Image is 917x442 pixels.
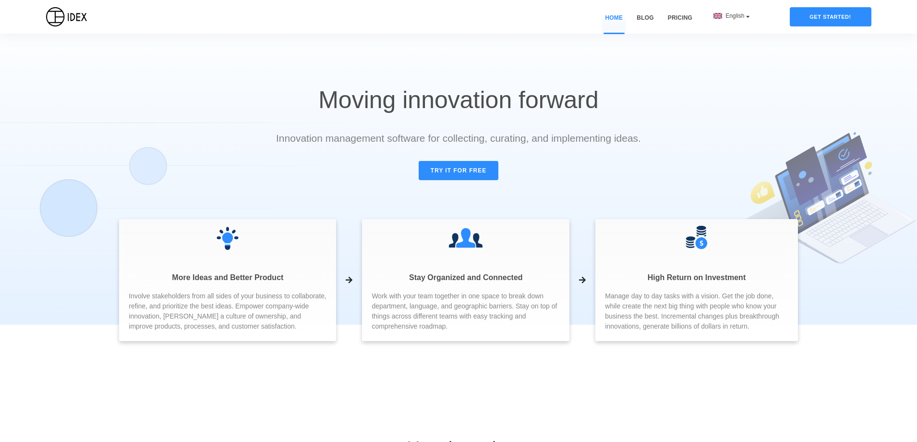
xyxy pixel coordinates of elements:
a: Home [602,13,626,34]
img: ... [214,224,241,251]
div: English [713,12,749,20]
span: English [725,12,744,19]
img: IDEX Logo [46,7,87,26]
a: Try it for free [419,161,498,180]
a: Pricing [664,13,696,34]
span: Work with your team together in one space to break down department, language, and geographic barr... [372,291,560,331]
img: flag [713,13,722,19]
p: High Return on Investment [605,272,788,283]
p: More Ideas and Better Product [129,272,326,283]
span: Involve stakeholders from all sides of your business to collaborate, refine, and prioritize the b... [129,291,326,331]
p: Innovation management software for collecting, curating, and implementing ideas. [252,131,665,146]
div: Get started! [790,7,871,26]
p: Stay Organized and Connected [372,272,560,283]
a: Blog [633,13,657,34]
span: Manage day to day tasks with a vision. Get the job done, while create the next big thing with peo... [605,291,788,331]
img: ... [449,224,483,251]
img: ... [686,226,707,249]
